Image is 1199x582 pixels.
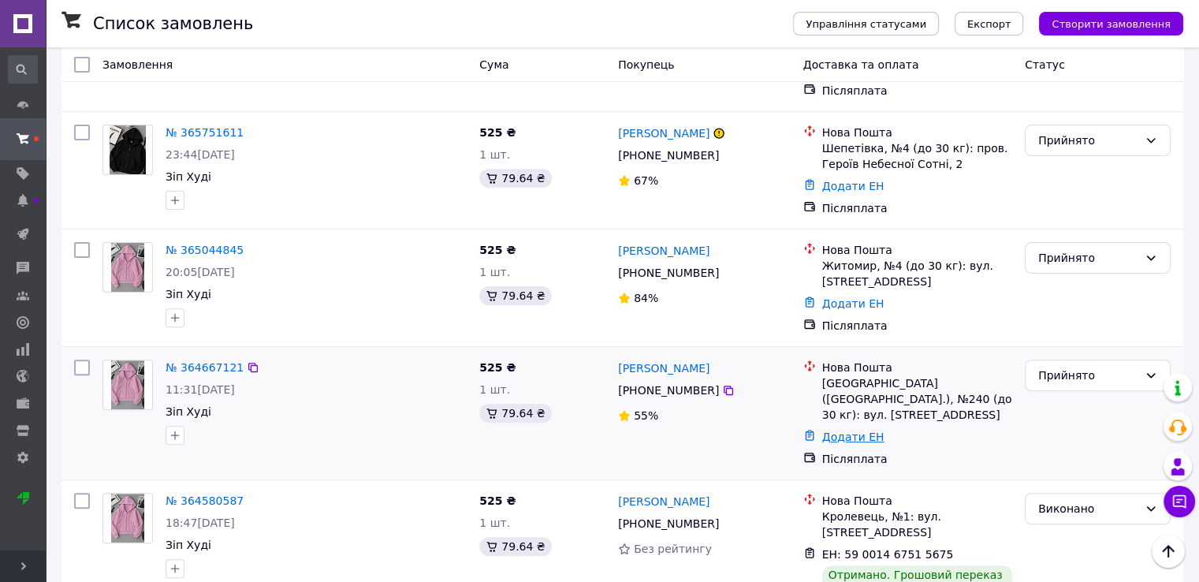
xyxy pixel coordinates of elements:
[822,375,1012,423] div: [GEOGRAPHIC_DATA] ([GEOGRAPHIC_DATA].), №240 (до 30 кг): вул. [STREET_ADDRESS]
[102,242,153,293] a: Фото товару
[803,58,919,71] span: Доставка та оплата
[634,292,658,304] span: 84%
[822,125,1012,140] div: Нова Пошта
[1025,58,1065,71] span: Статус
[479,266,510,278] span: 1 шт.
[634,409,658,422] span: 55%
[822,200,1012,216] div: Післяплата
[822,297,884,310] a: Додати ЕН
[479,404,551,423] div: 79.64 ₴
[1038,132,1138,149] div: Прийнято
[479,58,508,71] span: Cума
[1023,17,1183,29] a: Створити замовлення
[1039,12,1183,35] button: Створити замовлення
[479,169,551,188] div: 79.64 ₴
[479,517,510,529] span: 1 шт.
[822,242,1012,258] div: Нова Пошта
[618,360,709,376] a: [PERSON_NAME]
[822,360,1012,375] div: Нова Пошта
[102,125,153,175] a: Фото товару
[1152,535,1185,568] button: Наверх
[615,262,722,284] div: [PHONE_NUMBER]
[166,383,235,396] span: 11:31[DATE]
[1038,367,1138,384] div: Прийнято
[618,125,709,141] a: [PERSON_NAME]
[822,493,1012,509] div: Нова Пошта
[1052,18,1171,30] span: Створити замовлення
[166,148,235,161] span: 23:44[DATE]
[166,539,211,551] a: Зіп Худі
[822,548,954,561] span: ЕН: 59 0014 6751 5675
[1038,249,1138,267] div: Прийнято
[822,509,1012,540] div: Кролевець, №1: вул. [STREET_ADDRESS]
[615,144,722,166] div: [PHONE_NUMBER]
[806,18,926,30] span: Управління статусами
[822,180,884,192] a: Додати ЕН
[166,361,244,374] a: № 364667121
[166,244,244,256] a: № 365044845
[479,148,510,161] span: 1 шт.
[166,405,211,418] a: Зіп Худі
[166,494,244,507] a: № 364580587
[634,543,712,555] span: Без рейтингу
[822,451,1012,467] div: Післяплата
[822,83,1012,99] div: Післяплата
[479,383,510,396] span: 1 шт.
[822,318,1012,334] div: Післяплата
[166,517,235,529] span: 18:47[DATE]
[479,361,516,374] span: 525 ₴
[479,244,516,256] span: 525 ₴
[479,126,516,139] span: 525 ₴
[618,243,709,259] a: [PERSON_NAME]
[111,243,144,292] img: Фото товару
[793,12,939,35] button: Управління статусами
[615,379,722,401] div: [PHONE_NUMBER]
[634,174,658,187] span: 67%
[967,18,1011,30] span: Експорт
[111,494,144,543] img: Фото товару
[822,140,1012,172] div: Шепетівка, №4 (до 30 кг): пров. Героїв Небесної Сотні, 2
[479,286,551,305] div: 79.64 ₴
[166,126,244,139] a: № 365751611
[618,58,674,71] span: Покупець
[1038,500,1138,517] div: Виконано
[102,58,173,71] span: Замовлення
[110,125,147,174] img: Фото товару
[102,493,153,543] a: Фото товару
[479,494,516,507] span: 525 ₴
[618,494,709,509] a: [PERSON_NAME]
[479,537,551,556] div: 79.64 ₴
[166,288,211,300] a: Зіп Худі
[822,431,884,443] a: Додати ЕН
[111,360,144,409] img: Фото товару
[93,14,253,33] h1: Список замовлень
[955,12,1024,35] button: Експорт
[822,258,1012,289] div: Житомир, №4 (до 30 кг): вул. [STREET_ADDRESS]
[166,266,235,278] span: 20:05[DATE]
[102,360,153,410] a: Фото товару
[166,170,211,183] a: Зіп Худі
[1164,486,1195,517] button: Чат з покупцем
[615,513,722,535] div: [PHONE_NUMBER]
